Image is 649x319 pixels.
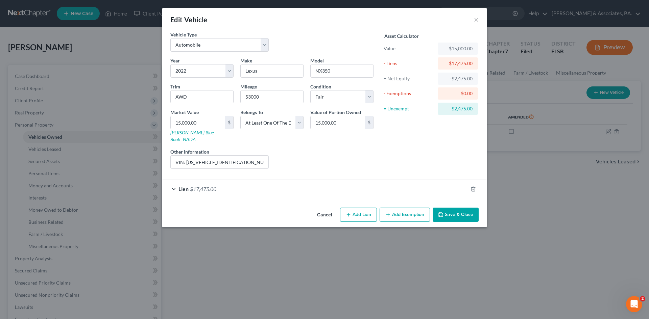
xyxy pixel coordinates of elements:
[241,90,303,103] input: --
[170,83,180,90] label: Trim
[311,116,365,129] input: 0.00
[384,32,419,39] label: Asset Calculator
[171,116,225,129] input: 0.00
[443,105,473,112] div: -$2,475.00
[171,156,268,168] input: (optional)
[240,58,252,63] span: Make
[340,208,377,222] button: Add Lien
[380,208,430,222] button: Add Exemption
[170,57,180,64] label: Year
[365,116,373,129] div: $
[171,90,233,103] input: ex. LS, LT, etc
[225,116,233,129] div: $
[384,75,435,82] div: = Net Equity
[443,75,473,82] div: -$2,475.00
[183,136,196,142] a: NADA
[241,64,303,77] input: ex. Nissan
[443,60,473,67] div: $17,475.00
[443,45,473,52] div: $15,000.00
[170,15,208,24] div: Edit Vehicle
[384,60,435,67] div: - Liens
[310,57,324,64] label: Model
[312,208,337,222] button: Cancel
[310,109,361,116] label: Value of Portion Owned
[443,90,473,97] div: $0.00
[384,105,435,112] div: = Unexempt
[240,109,263,115] span: Belongs To
[626,296,642,312] iframe: Intercom live chat
[433,208,479,222] button: Save & Close
[474,16,479,24] button: ×
[190,186,216,192] span: $17,475.00
[170,31,197,38] label: Vehicle Type
[384,45,435,52] div: Value
[170,109,199,116] label: Market Value
[240,83,257,90] label: Mileage
[170,148,209,155] label: Other Information
[178,186,189,192] span: Lien
[384,90,435,97] div: - Exemptions
[311,64,373,77] input: ex. Altima
[640,296,645,301] span: 2
[170,130,214,142] a: [PERSON_NAME] Blue Book
[310,83,331,90] label: Condition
